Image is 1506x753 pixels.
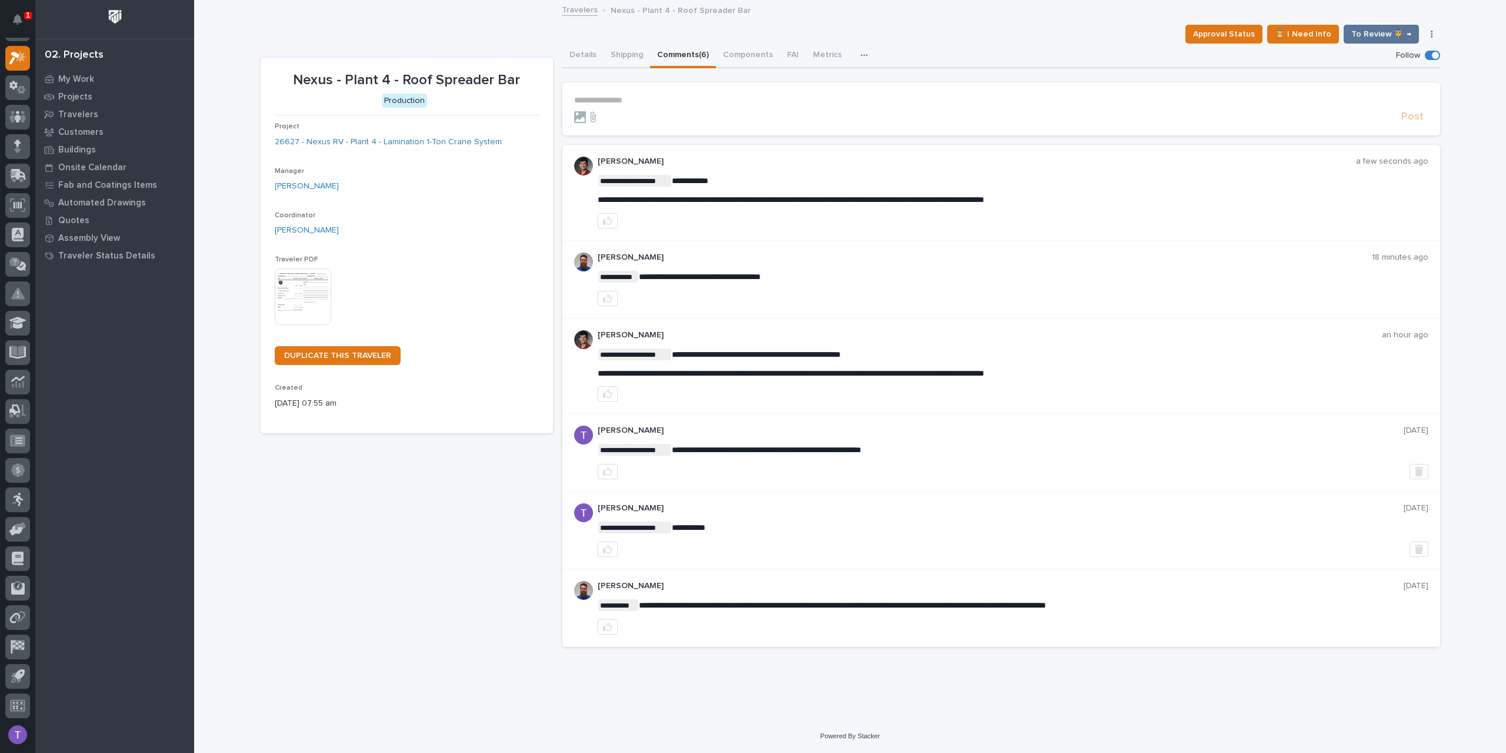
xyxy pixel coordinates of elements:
p: [DATE] [1404,581,1428,591]
span: Coordinator [275,212,315,219]
p: Automated Drawings [58,198,146,208]
button: users-avatar [5,722,30,747]
button: Details [562,44,604,68]
p: [DATE] 07:55 am [275,397,539,410]
img: Workspace Logo [104,6,126,28]
p: Onsite Calendar [58,162,126,173]
p: a few seconds ago [1356,157,1428,167]
button: Delete post [1410,464,1428,479]
img: ROij9lOReuV7WqYxWfnW [574,157,593,175]
p: 1 [26,11,30,19]
a: Travelers [35,105,194,123]
p: 18 minutes ago [1372,253,1428,263]
img: ROij9lOReuV7WqYxWfnW [574,330,593,349]
a: Projects [35,88,194,105]
button: like this post [598,386,618,402]
button: like this post [598,542,618,557]
p: [PERSON_NAME] [598,330,1382,340]
button: Delete post [1410,542,1428,557]
p: Customers [58,127,104,138]
p: Nexus - Plant 4 - Roof Spreader Bar [275,72,539,89]
p: an hour ago [1382,330,1428,340]
button: Metrics [806,44,849,68]
p: Quotes [58,215,89,226]
p: Travelers [58,110,98,120]
span: Created [275,384,302,392]
a: Automated Drawings [35,194,194,211]
img: 6hTokn1ETDGPf9BPokIQ [574,253,593,271]
a: Customers [35,123,194,141]
a: My Work [35,70,194,88]
div: Notifications1 [15,14,30,33]
button: Components [716,44,780,68]
p: Nexus - Plant 4 - Roof Spreader Bar [611,3,751,16]
button: Post [1397,110,1428,124]
button: Comments (6) [650,44,716,68]
p: Assembly View [58,233,120,244]
p: [DATE] [1404,426,1428,436]
button: like this post [598,291,618,306]
span: Project [275,123,299,130]
span: ⏳ I Need Info [1275,27,1331,41]
span: Post [1401,110,1424,124]
a: [PERSON_NAME] [275,224,339,237]
p: Follow [1396,51,1420,61]
a: Onsite Calendar [35,158,194,176]
p: Projects [58,92,92,102]
span: Manager [275,168,304,175]
a: [PERSON_NAME] [275,180,339,193]
p: [PERSON_NAME] [598,157,1356,167]
a: Traveler Status Details [35,247,194,264]
span: DUPLICATE THIS TRAVELER [284,351,391,360]
span: To Review 👨‍🏭 → [1351,27,1411,41]
img: ACg8ocJzp6JlAsqLGFZa5W8tbqkQlkB-IFH8Jc3uquxdqLOf1XPSWw=s96-c [574,503,593,522]
p: [PERSON_NAME] [598,253,1372,263]
span: Approval Status [1193,27,1255,41]
button: Shipping [604,44,650,68]
a: Travelers [562,2,598,16]
button: like this post [598,464,618,479]
p: Buildings [58,145,96,155]
a: Powered By Stacker [820,732,879,739]
button: ⏳ I Need Info [1267,25,1339,44]
button: Notifications [5,7,30,32]
a: DUPLICATE THIS TRAVELER [275,346,401,365]
div: Production [382,94,427,108]
button: Approval Status [1185,25,1262,44]
a: 26627 - Nexus RV - Plant 4 - Lamination 1-Ton Crane System [275,136,502,148]
button: like this post [598,619,618,635]
p: [PERSON_NAME] [598,503,1404,513]
button: FAI [780,44,806,68]
p: [PERSON_NAME] [598,581,1404,591]
p: [PERSON_NAME] [598,426,1404,436]
img: 6hTokn1ETDGPf9BPokIQ [574,581,593,600]
p: Traveler Status Details [58,251,155,261]
a: Buildings [35,141,194,158]
a: Fab and Coatings Items [35,176,194,194]
div: 02. Projects [45,49,104,62]
button: To Review 👨‍🏭 → [1344,25,1419,44]
p: Fab and Coatings Items [58,180,157,191]
span: Traveler PDF [275,256,318,263]
a: Quotes [35,211,194,229]
p: [DATE] [1404,503,1428,513]
button: like this post [598,213,618,228]
a: Assembly View [35,229,194,247]
img: ACg8ocJzp6JlAsqLGFZa5W8tbqkQlkB-IFH8Jc3uquxdqLOf1XPSWw=s96-c [574,426,593,444]
p: My Work [58,74,94,85]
